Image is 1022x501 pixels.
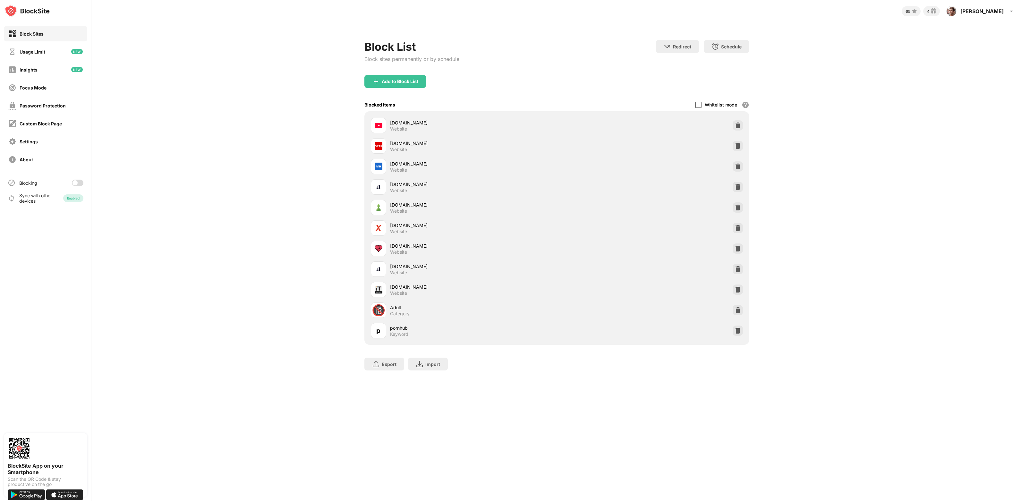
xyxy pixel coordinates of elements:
img: time-usage-off.svg [8,48,16,56]
div: Usage Limit [20,49,45,55]
div: Website [390,249,407,255]
div: Keyword [390,331,408,337]
div: Schedule [721,44,742,49]
img: favicons [375,204,382,211]
div: Redirect [673,44,691,49]
div: Blocking [19,180,37,186]
img: focus-off.svg [8,84,16,92]
div: About [20,157,33,162]
div: Category [390,311,410,317]
div: Website [390,290,407,296]
div: Website [390,270,407,276]
img: favicons [375,265,382,273]
img: points-small.svg [910,7,918,15]
div: 4 [927,9,930,14]
div: Custom Block Page [20,121,62,126]
div: [DOMAIN_NAME] [390,284,557,290]
div: Export [382,361,396,367]
img: sync-icon.svg [8,194,15,202]
img: logo-blocksite.svg [4,4,50,17]
img: favicons [375,183,382,191]
div: 65 [906,9,910,14]
div: Insights [20,67,38,72]
img: about-off.svg [8,156,16,164]
img: reward-small.svg [930,7,937,15]
div: Website [390,167,407,173]
img: options-page-qr-code.png [8,437,31,460]
div: Import [425,361,440,367]
div: [DOMAIN_NAME] [390,119,557,126]
div: Scan the QR Code & stay productive on the go [8,477,83,487]
div: [PERSON_NAME] [960,8,1004,14]
img: password-protection-off.svg [8,102,16,110]
div: Settings [20,139,38,144]
div: Enabled [67,196,80,200]
div: Website [390,126,407,132]
div: 🔞 [372,304,385,317]
div: Focus Mode [20,85,47,90]
div: [DOMAIN_NAME] [390,222,557,229]
img: insights-off.svg [8,66,16,74]
div: Adult [390,304,557,311]
div: [DOMAIN_NAME] [390,160,557,167]
div: Block Sites [20,31,44,37]
img: favicons [375,245,382,252]
div: Block List [364,40,459,53]
div: [DOMAIN_NAME] [390,263,557,270]
div: Block sites permanently or by schedule [364,56,459,62]
img: favicons [375,224,382,232]
img: new-icon.svg [71,67,83,72]
img: favicons [375,163,382,170]
img: download-on-the-app-store.svg [46,489,83,500]
img: get-it-on-google-play.svg [8,489,45,500]
div: Add to Block List [382,79,418,84]
div: Website [390,147,407,152]
img: favicons [375,286,382,293]
div: Whitelist mode [705,102,737,107]
div: Blocked Items [364,102,395,107]
div: [DOMAIN_NAME] [390,140,557,147]
div: Password Protection [20,103,66,108]
img: settings-off.svg [8,138,16,146]
img: block-on.svg [8,30,16,38]
div: [DOMAIN_NAME] [390,181,557,188]
img: favicons [375,122,382,129]
img: favicons [375,142,382,150]
div: BlockSite App on your Smartphone [8,463,83,475]
div: [DOMAIN_NAME] [390,242,557,249]
div: Website [390,229,407,234]
div: p [376,326,380,335]
div: Website [390,188,407,193]
div: pornhub [390,325,557,331]
div: [DOMAIN_NAME] [390,201,557,208]
div: Sync with other devices [19,193,52,204]
img: customize-block-page-off.svg [8,120,16,128]
img: blocking-icon.svg [8,179,15,187]
img: new-icon.svg [71,49,83,54]
img: ALm5wu2ooXBVtBSmOSm6bDUmld2nTPvkQvztgu_BT49qdg=s96-c [946,6,957,16]
div: Website [390,208,407,214]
